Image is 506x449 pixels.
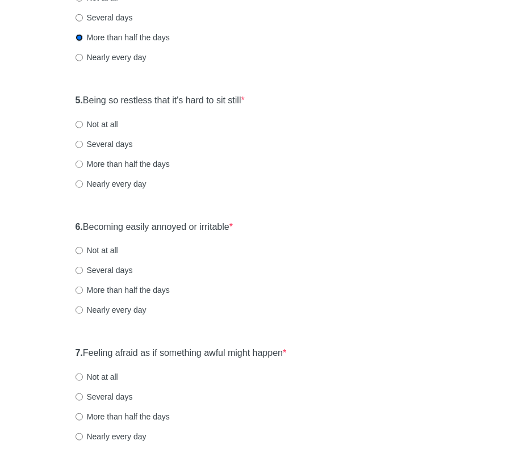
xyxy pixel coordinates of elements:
[76,158,170,170] label: More than half the days
[76,393,83,401] input: Several days
[76,54,83,61] input: Nearly every day
[76,139,133,150] label: Several days
[76,304,147,316] label: Nearly every day
[76,267,83,274] input: Several days
[76,32,170,43] label: More than half the days
[76,265,133,276] label: Several days
[76,221,233,234] label: Becoming easily annoyed or irritable
[76,411,170,422] label: More than half the days
[76,391,133,402] label: Several days
[76,222,83,232] strong: 6.
[76,347,287,360] label: Feeling afraid as if something awful might happen
[76,12,133,23] label: Several days
[76,52,147,63] label: Nearly every day
[76,247,83,254] input: Not at all
[76,141,83,148] input: Several days
[76,178,147,190] label: Nearly every day
[76,433,83,440] input: Nearly every day
[76,121,83,128] input: Not at all
[76,181,83,188] input: Nearly every day
[76,284,170,296] label: More than half the days
[76,161,83,168] input: More than half the days
[76,119,118,130] label: Not at all
[76,307,83,314] input: Nearly every day
[76,287,83,294] input: More than half the days
[76,371,118,383] label: Not at all
[76,374,83,381] input: Not at all
[76,413,83,421] input: More than half the days
[76,95,83,105] strong: 5.
[76,245,118,256] label: Not at all
[76,94,245,107] label: Being so restless that it's hard to sit still
[76,34,83,41] input: More than half the days
[76,348,83,358] strong: 7.
[76,14,83,22] input: Several days
[76,431,147,442] label: Nearly every day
